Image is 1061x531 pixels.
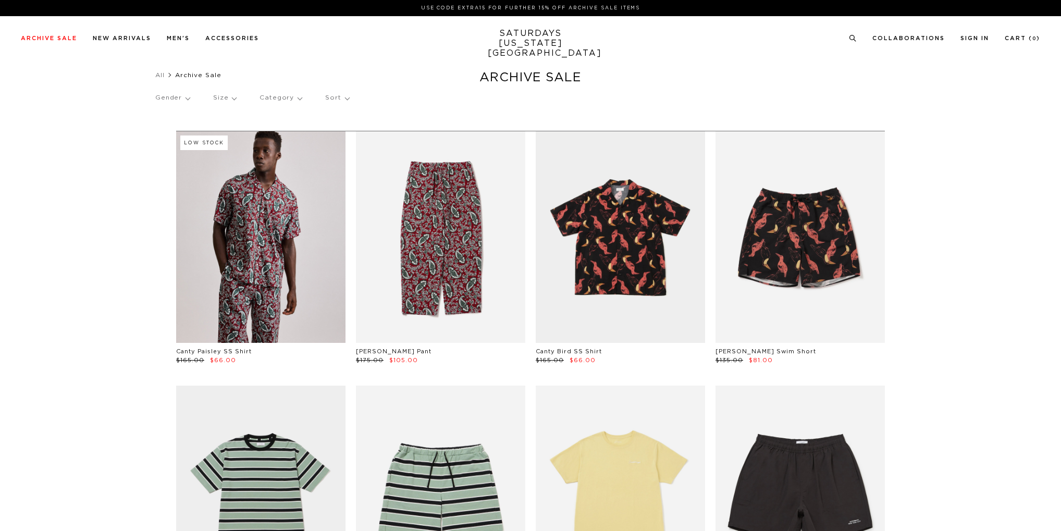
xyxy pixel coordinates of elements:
span: $105.00 [389,357,418,363]
span: $165.00 [536,357,564,363]
a: SATURDAYS[US_STATE][GEOGRAPHIC_DATA] [488,29,574,58]
a: New Arrivals [93,35,151,41]
a: [PERSON_NAME] Swim Short [715,349,816,354]
a: Canty Paisley SS Shirt [176,349,252,354]
p: Gender [155,86,190,110]
a: Accessories [205,35,259,41]
span: $175.00 [356,357,384,363]
p: Size [213,86,236,110]
span: $66.00 [210,357,236,363]
span: $165.00 [176,357,204,363]
p: Use Code EXTRA15 for Further 15% Off Archive Sale Items [25,4,1036,12]
a: All [155,72,165,78]
a: Cart (0) [1005,35,1040,41]
div: Low Stock [180,135,228,150]
span: Archive Sale [175,72,221,78]
a: Archive Sale [21,35,77,41]
a: Collaborations [872,35,945,41]
a: Men's [167,35,190,41]
a: Canty Bird SS Shirt [536,349,602,354]
a: Sign In [960,35,989,41]
p: Sort [325,86,349,110]
span: $66.00 [570,357,596,363]
p: Category [260,86,302,110]
span: $135.00 [715,357,743,363]
a: [PERSON_NAME] Pant [356,349,431,354]
span: $81.00 [749,357,773,363]
small: 0 [1032,36,1037,41]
